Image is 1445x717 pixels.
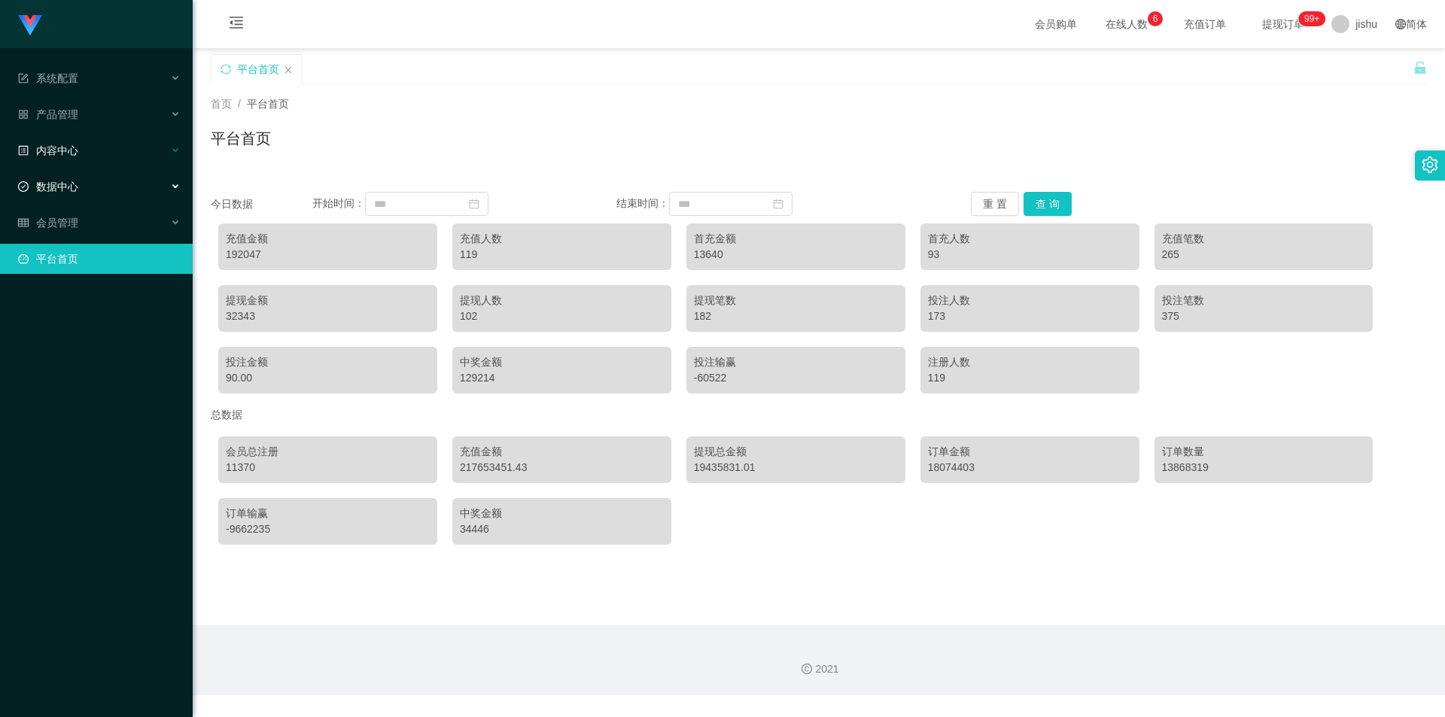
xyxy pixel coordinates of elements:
span: 首页 [211,98,232,110]
i: 图标: table [18,217,29,228]
div: 首充金额 [694,231,898,247]
div: 32343 [226,308,430,324]
div: 18074403 [928,460,1132,475]
a: 图标: dashboard平台首页 [18,244,181,274]
button: 重 置 [971,192,1019,216]
div: 173 [928,308,1132,324]
div: 93 [928,247,1132,263]
div: 19435831.01 [694,460,898,475]
div: 首充人数 [928,231,1132,247]
div: 中奖金额 [460,506,664,521]
span: 结束时间： [616,197,669,209]
div: 217653451.43 [460,460,664,475]
div: -60522 [694,370,898,386]
div: 375 [1162,308,1366,324]
span: 数据中心 [18,181,78,193]
div: 129214 [460,370,664,386]
i: 图标: close [284,65,293,74]
div: 102 [460,308,664,324]
div: 13868319 [1162,460,1366,475]
div: 订单金额 [928,444,1132,460]
img: logo.9652507e.png [18,15,42,36]
div: 34446 [460,521,664,537]
div: 订单数量 [1162,444,1366,460]
div: 充值人数 [460,231,664,247]
div: 265 [1162,247,1366,263]
div: 投注笔数 [1162,293,1366,308]
div: -9662235 [226,521,430,537]
i: 图标: menu-fold [211,1,262,49]
div: 90.00 [226,370,430,386]
span: 内容中心 [18,144,78,156]
div: 提现金额 [226,293,430,308]
div: 提现总金额 [694,444,898,460]
span: / [238,98,241,110]
i: 图标: sync [221,64,231,74]
div: 13640 [694,247,898,263]
i: 图标: copyright [802,664,812,674]
div: 提现人数 [460,293,664,308]
span: 平台首页 [247,98,289,110]
div: 总数据 [211,401,1427,429]
div: 会员总注册 [226,444,430,460]
i: 图标: check-circle-o [18,181,29,192]
span: 在线人数 [1098,19,1155,29]
div: 今日数据 [211,196,312,212]
span: 提现订单 [1255,19,1312,29]
span: 充值订单 [1176,19,1234,29]
i: 图标: calendar [773,199,783,209]
i: 图标: global [1395,19,1406,29]
div: 投注金额 [226,354,430,370]
div: 充值金额 [226,231,430,247]
div: 中奖金额 [460,354,664,370]
div: 订单输赢 [226,506,430,521]
div: 2021 [205,661,1433,677]
div: 投注人数 [928,293,1132,308]
div: 192047 [226,247,430,263]
div: 充值笔数 [1162,231,1366,247]
p: 6 [1153,11,1158,26]
sup: 6 [1148,11,1163,26]
span: 系统配置 [18,72,78,84]
i: 图标: appstore-o [18,109,29,120]
i: 图标: profile [18,145,29,156]
div: 11370 [226,460,430,475]
i: 图标: form [18,73,29,84]
i: 图标: calendar [469,199,479,209]
div: 投注输赢 [694,354,898,370]
div: 119 [460,247,664,263]
span: 会员管理 [18,217,78,229]
h1: 平台首页 [211,127,271,150]
div: 平台首页 [237,55,279,84]
div: 充值金额 [460,444,664,460]
div: 182 [694,308,898,324]
button: 查 询 [1024,192,1072,216]
div: 提现笔数 [694,293,898,308]
i: 图标: setting [1422,156,1438,173]
div: 注册人数 [928,354,1132,370]
div: 119 [928,370,1132,386]
span: 开始时间： [312,197,365,209]
i: 图标: unlock [1413,61,1427,74]
span: 产品管理 [18,108,78,120]
sup: 1109 [1298,11,1325,26]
